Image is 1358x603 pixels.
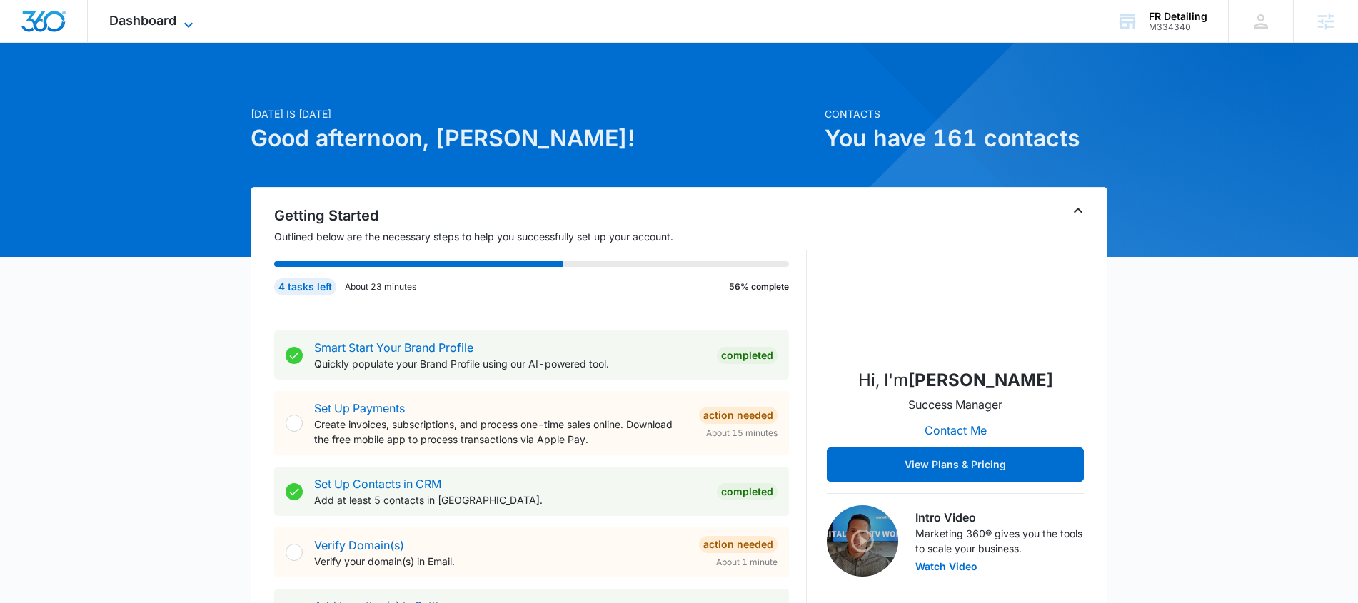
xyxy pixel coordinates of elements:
h1: You have 161 contacts [825,121,1107,156]
p: Hi, I'm [858,368,1053,393]
div: account name [1149,11,1207,22]
span: About 1 minute [716,556,778,569]
a: Verify Domain(s) [314,538,404,552]
img: Intro Video [827,505,898,577]
h3: Intro Video [915,509,1084,526]
span: Dashboard [109,13,176,28]
p: Marketing 360® gives you the tools to scale your business. [915,526,1084,556]
span: About 15 minutes [706,427,778,440]
a: Set Up Contacts in CRM [314,477,441,491]
button: Watch Video [915,562,977,572]
p: Success Manager [908,396,1002,413]
a: Set Up Payments [314,401,405,415]
p: Create invoices, subscriptions, and process one-time sales online. Download the free mobile app t... [314,417,688,447]
p: Quickly populate your Brand Profile using our AI-powered tool. [314,356,705,371]
p: Add at least 5 contacts in [GEOGRAPHIC_DATA]. [314,492,705,507]
div: Action Needed [699,536,778,553]
a: Smart Start Your Brand Profile [314,340,473,355]
button: View Plans & Pricing [827,447,1084,482]
p: Outlined below are the necessary steps to help you successfully set up your account. [274,229,807,244]
button: Toggle Collapse [1070,202,1087,219]
h1: Good afternoon, [PERSON_NAME]! [251,121,816,156]
h2: Getting Started [274,205,807,226]
p: Contacts [825,106,1107,121]
div: Completed [717,483,778,500]
p: About 23 minutes [345,280,416,293]
div: Completed [717,347,778,364]
img: Karissa Harris [884,213,1027,356]
p: Verify your domain(s) in Email. [314,554,688,569]
div: account id [1149,22,1207,32]
strong: [PERSON_NAME] [908,370,1053,390]
p: [DATE] is [DATE] [251,106,816,121]
div: 4 tasks left [274,278,336,295]
button: Contact Me [910,413,1001,447]
p: 56% complete [729,280,789,293]
div: Action Needed [699,407,778,424]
